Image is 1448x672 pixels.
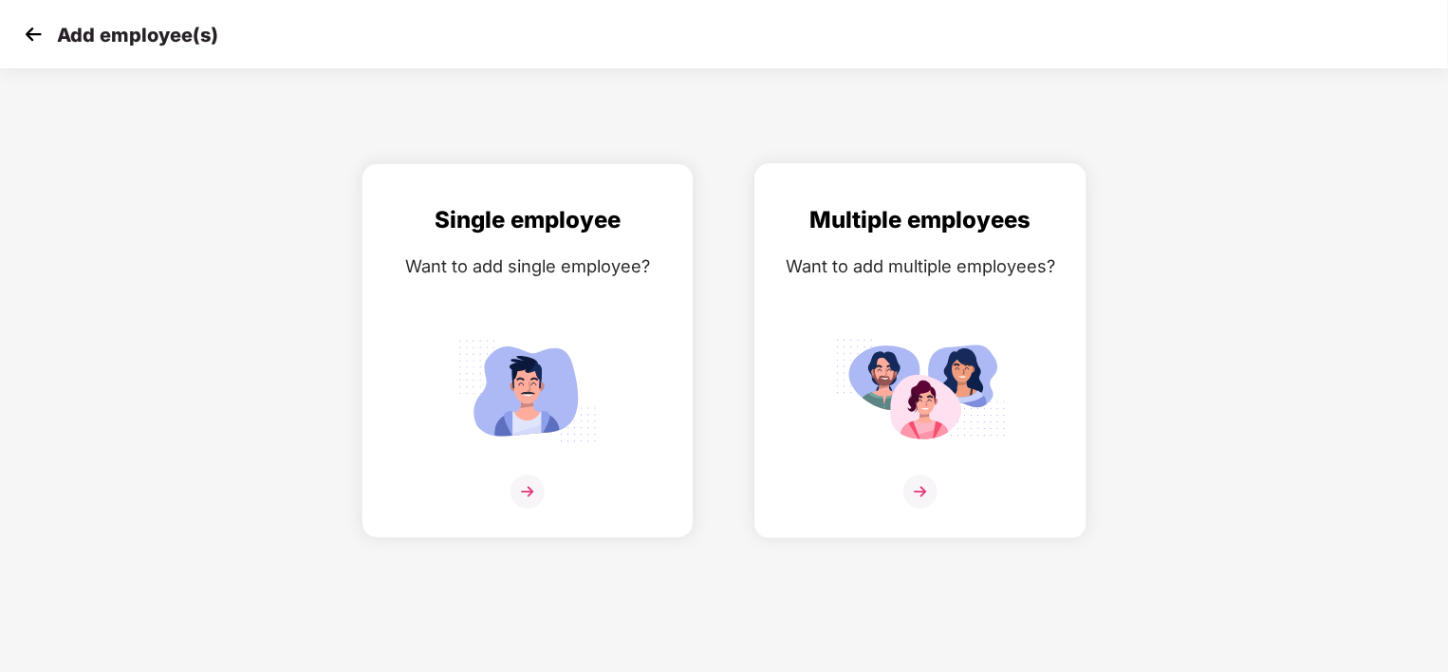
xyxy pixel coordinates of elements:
[381,202,674,238] div: Single employee
[57,24,218,47] p: Add employee(s)
[774,202,1067,238] div: Multiple employees
[19,20,47,48] img: svg+xml;base64,PHN2ZyB4bWxucz0iaHR0cDovL3d3dy53My5vcmcvMjAwMC9zdmciIHdpZHRoPSIzMCIgaGVpZ2h0PSIzMC...
[835,331,1006,450] img: svg+xml;base64,PHN2ZyB4bWxucz0iaHR0cDovL3d3dy53My5vcmcvMjAwMC9zdmciIGlkPSJNdWx0aXBsZV9lbXBsb3llZS...
[381,252,674,280] div: Want to add single employee?
[442,331,613,450] img: svg+xml;base64,PHN2ZyB4bWxucz0iaHR0cDovL3d3dy53My5vcmcvMjAwMC9zdmciIGlkPSJTaW5nbGVfZW1wbG95ZWUiIH...
[774,252,1067,280] div: Want to add multiple employees?
[511,475,545,509] img: svg+xml;base64,PHN2ZyB4bWxucz0iaHR0cDovL3d3dy53My5vcmcvMjAwMC9zdmciIHdpZHRoPSIzNiIgaGVpZ2h0PSIzNi...
[903,475,937,509] img: svg+xml;base64,PHN2ZyB4bWxucz0iaHR0cDovL3d3dy53My5vcmcvMjAwMC9zdmciIHdpZHRoPSIzNiIgaGVpZ2h0PSIzNi...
